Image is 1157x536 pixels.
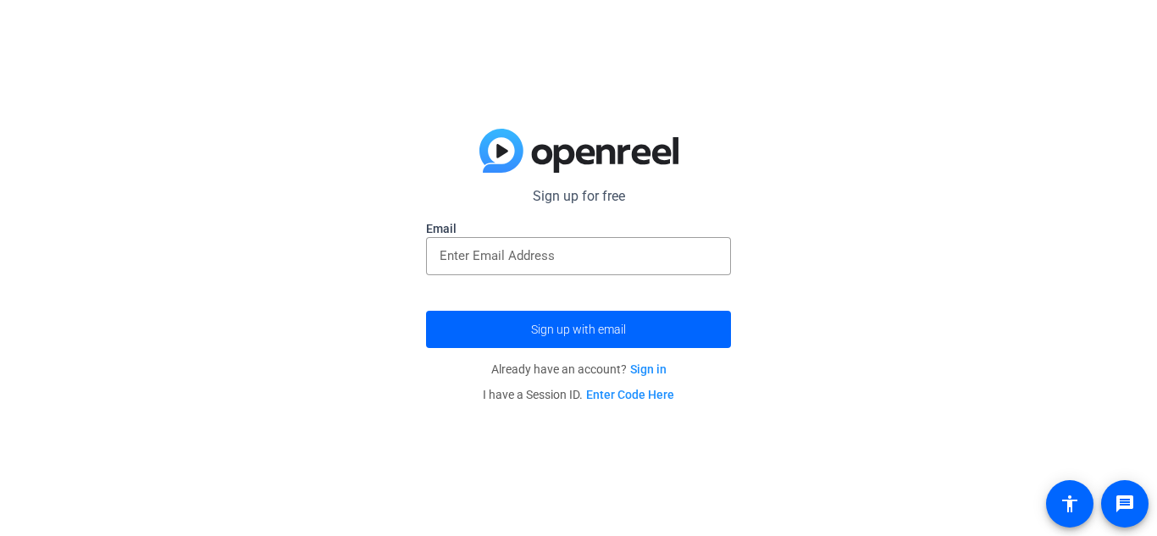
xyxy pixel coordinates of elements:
span: Already have an account? [491,362,667,376]
span: I have a Session ID. [483,388,674,401]
a: Enter Code Here [586,388,674,401]
a: Sign in [630,362,667,376]
mat-icon: message [1115,494,1135,514]
mat-icon: accessibility [1060,494,1080,514]
img: blue-gradient.svg [479,129,678,173]
label: Email [426,220,731,237]
input: Enter Email Address [440,246,717,266]
button: Sign up with email [426,311,731,348]
p: Sign up for free [426,186,731,207]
